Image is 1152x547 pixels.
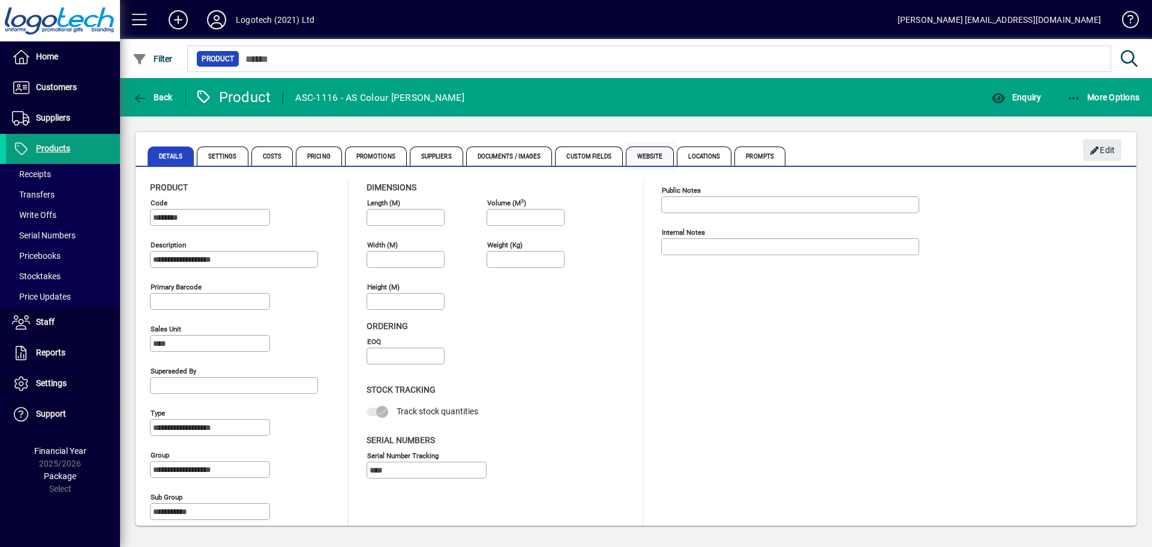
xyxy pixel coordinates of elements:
[12,251,61,261] span: Pricebooks
[151,409,165,417] mat-label: Type
[151,241,186,249] mat-label: Description
[734,147,785,166] span: Prompts
[6,266,120,286] a: Stocktakes
[487,199,526,207] mat-label: Volume (m )
[236,10,314,29] div: Logotech (2021) Ltd
[367,183,416,192] span: Dimensions
[148,147,194,166] span: Details
[367,451,439,459] mat-label: Serial Number tracking
[677,147,731,166] span: Locations
[295,88,464,107] div: ASC-1116 - AS Colour [PERSON_NAME]
[345,147,407,166] span: Promotions
[197,9,236,31] button: Profile
[626,147,674,166] span: Website
[36,52,58,61] span: Home
[202,53,234,65] span: Product
[151,325,181,333] mat-label: Sales unit
[367,321,408,331] span: Ordering
[36,317,55,327] span: Staff
[197,147,248,166] span: Settings
[130,86,176,108] button: Back
[466,147,553,166] span: Documents / Images
[6,103,120,133] a: Suppliers
[130,48,176,70] button: Filter
[151,283,202,291] mat-label: Primary barcode
[6,164,120,184] a: Receipts
[6,73,120,103] a: Customers
[1064,86,1143,108] button: More Options
[397,406,478,416] span: Track stock quantities
[150,183,188,192] span: Product
[1083,139,1121,161] button: Edit
[151,367,196,375] mat-label: Superseded by
[991,92,1041,102] span: Enquiry
[6,205,120,225] a: Write Offs
[521,198,524,204] sup: 3
[36,144,70,153] span: Products
[133,92,173,102] span: Back
[36,113,70,122] span: Suppliers
[410,147,463,166] span: Suppliers
[133,54,173,64] span: Filter
[251,147,293,166] span: Costs
[36,348,65,357] span: Reports
[898,10,1101,29] div: [PERSON_NAME] [EMAIL_ADDRESS][DOMAIN_NAME]
[195,88,271,107] div: Product
[12,292,71,301] span: Price Updates
[36,82,77,92] span: Customers
[367,337,381,346] mat-label: EOQ
[555,147,622,166] span: Custom Fields
[367,435,435,445] span: Serial Numbers
[151,451,169,459] mat-label: Group
[44,471,76,481] span: Package
[988,86,1044,108] button: Enquiry
[367,283,400,291] mat-label: Height (m)
[6,246,120,266] a: Pricebooks
[12,271,61,281] span: Stocktakes
[662,186,701,195] mat-label: Public Notes
[662,228,705,237] mat-label: Internal Notes
[1067,92,1140,102] span: More Options
[159,9,197,31] button: Add
[6,184,120,205] a: Transfers
[6,369,120,399] a: Settings
[36,378,67,388] span: Settings
[367,385,436,394] span: Stock Tracking
[151,493,182,501] mat-label: Sub group
[6,286,120,307] a: Price Updates
[1090,141,1115,160] span: Edit
[120,86,186,108] app-page-header-button: Back
[151,199,167,207] mat-label: Code
[12,210,56,220] span: Write Offs
[487,241,523,249] mat-label: Weight (Kg)
[1113,2,1137,41] a: Knowledge Base
[12,190,55,199] span: Transfers
[12,169,51,179] span: Receipts
[12,231,76,240] span: Serial Numbers
[367,199,400,207] mat-label: Length (m)
[6,307,120,337] a: Staff
[36,409,66,419] span: Support
[6,42,120,72] a: Home
[296,147,342,166] span: Pricing
[6,399,120,429] a: Support
[367,241,398,249] mat-label: Width (m)
[6,225,120,246] a: Serial Numbers
[6,338,120,368] a: Reports
[34,446,86,456] span: Financial Year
